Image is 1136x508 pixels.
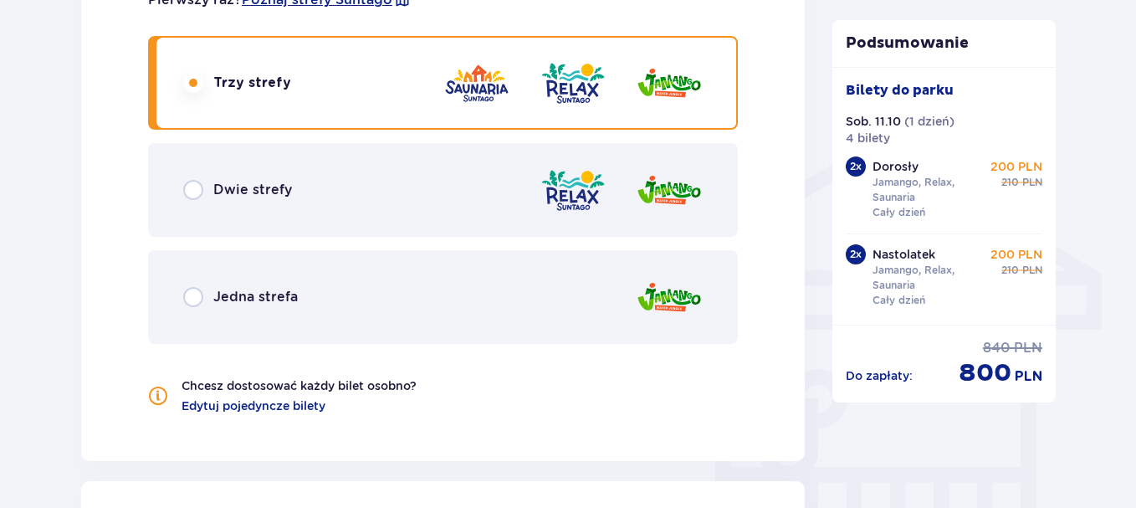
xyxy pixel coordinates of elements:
[846,157,866,177] div: 2 x
[846,130,890,146] p: 4 bilety
[846,367,913,384] p: Do zapłaty :
[1014,339,1042,357] span: PLN
[1001,263,1019,278] span: 210
[846,113,901,130] p: Sob. 11.10
[990,246,1042,263] p: 200 PLN
[636,167,703,214] img: Jamango
[846,81,954,100] p: Bilety do parku
[983,339,1011,357] span: 840
[443,59,510,107] img: Saunaria
[182,398,325,414] a: Edytuj pojedyncze bilety
[636,59,703,107] img: Jamango
[904,113,954,130] p: ( 1 dzień )
[213,288,298,306] span: Jedna strefa
[872,263,988,293] p: Jamango, Relax, Saunaria
[1022,263,1042,278] span: PLN
[872,246,935,263] p: Nastolatek
[636,274,703,321] img: Jamango
[182,377,417,394] p: Chcesz dostosować każdy bilet osobno?
[1001,175,1019,190] span: 210
[832,33,1057,54] p: Podsumowanie
[1015,367,1042,386] span: PLN
[872,293,925,308] p: Cały dzień
[959,357,1011,389] span: 800
[540,59,606,107] img: Relax
[990,158,1042,175] p: 200 PLN
[1022,175,1042,190] span: PLN
[540,167,606,214] img: Relax
[872,205,925,220] p: Cały dzień
[846,244,866,264] div: 2 x
[213,74,291,92] span: Trzy strefy
[872,158,919,175] p: Dorosły
[872,175,988,205] p: Jamango, Relax, Saunaria
[213,181,292,199] span: Dwie strefy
